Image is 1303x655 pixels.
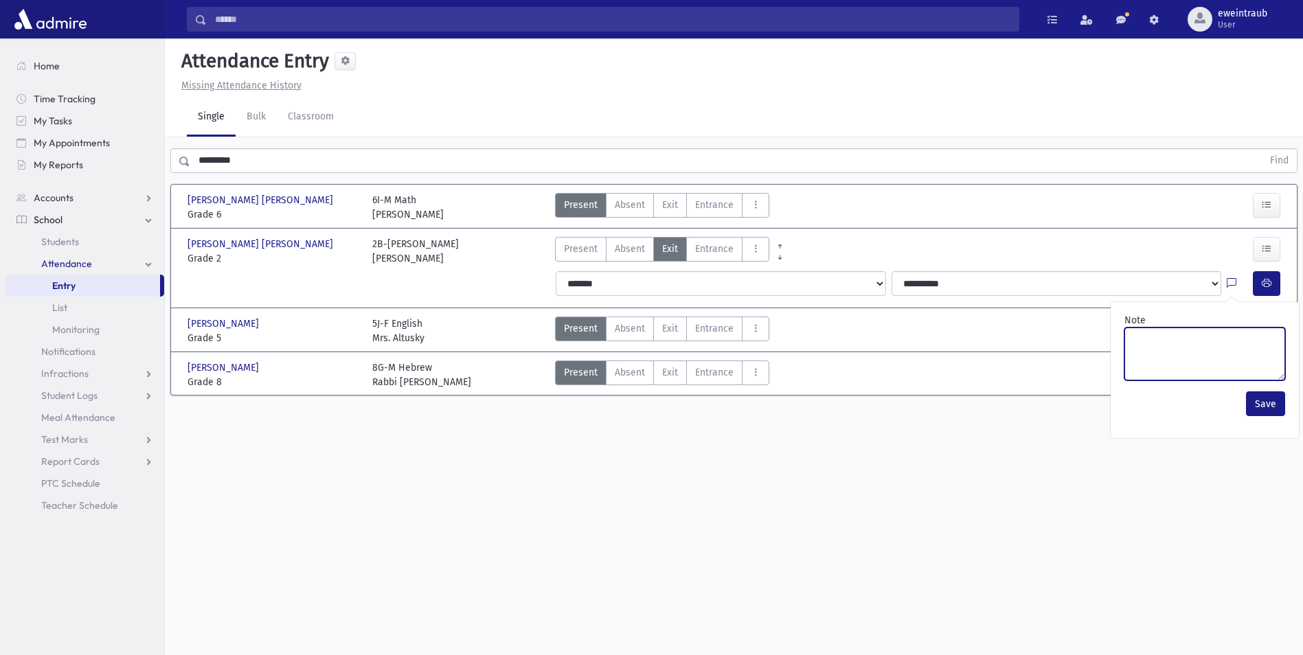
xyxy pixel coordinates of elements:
a: My Tasks [5,110,164,132]
span: Entrance [695,198,734,212]
span: Exit [662,198,678,212]
a: PTC Schedule [5,472,164,494]
span: List [52,301,67,314]
span: Students [41,235,79,248]
span: Exit [662,321,678,336]
a: Students [5,231,164,253]
span: Infractions [41,367,89,380]
span: Attendance [41,257,92,270]
a: Student Logs [5,384,164,406]
span: Report Cards [41,455,100,468]
span: Absent [615,321,645,336]
a: Teacher Schedule [5,494,164,516]
span: Time Tracking [34,93,95,105]
span: Present [564,365,598,380]
span: Accounts [34,192,73,204]
span: Test Marks [41,433,88,446]
a: Test Marks [5,428,164,450]
a: Attendance [5,253,164,275]
span: PTC Schedule [41,477,100,490]
a: Entry [5,275,160,297]
span: Grade 6 [188,207,359,222]
span: Exit [662,242,678,256]
u: Missing Attendance History [181,80,302,91]
div: AttTypes [555,237,769,266]
a: Notifications [5,341,164,363]
span: [PERSON_NAME] [188,360,262,375]
a: Classroom [277,98,345,137]
input: Search [207,7,1019,32]
span: Monitoring [52,323,100,336]
div: 8G-M Hebrew Rabbi [PERSON_NAME] [372,360,471,389]
span: Entrance [695,242,734,256]
span: Present [564,321,598,336]
span: Present [564,242,598,256]
span: eweintraub [1218,8,1267,19]
span: Grade 2 [188,251,359,266]
span: [PERSON_NAME] [PERSON_NAME] [188,237,336,251]
span: Absent [615,365,645,380]
span: School [34,214,63,226]
span: Absent [615,198,645,212]
a: School [5,209,164,231]
div: AttTypes [555,317,769,345]
div: AttTypes [555,193,769,222]
a: Meal Attendance [5,406,164,428]
span: Absent [615,242,645,256]
div: 2B-[PERSON_NAME] [PERSON_NAME] [372,237,459,266]
a: Report Cards [5,450,164,472]
span: My Appointments [34,137,110,149]
span: Entrance [695,321,734,336]
span: Present [564,198,598,212]
a: Time Tracking [5,88,164,110]
div: 5J-F English Mrs. Altusky [372,317,424,345]
span: Entry [52,279,76,292]
img: AdmirePro [11,5,90,33]
span: Student Logs [41,389,98,402]
span: [PERSON_NAME] [188,317,262,331]
a: List [5,297,164,319]
span: My Tasks [34,115,72,127]
button: Find [1262,149,1297,172]
span: Grade 8 [188,375,359,389]
span: Home [34,60,60,72]
button: Save [1246,391,1285,416]
span: Teacher Schedule [41,499,118,512]
a: Accounts [5,187,164,209]
a: Single [187,98,236,137]
div: 6I-M Math [PERSON_NAME] [372,193,444,222]
span: [PERSON_NAME] [PERSON_NAME] [188,193,336,207]
a: Monitoring [5,319,164,341]
a: Bulk [236,98,277,137]
span: My Reports [34,159,83,171]
a: My Reports [5,154,164,176]
span: Entrance [695,365,734,380]
span: Exit [662,365,678,380]
a: Infractions [5,363,164,384]
div: AttTypes [555,360,769,389]
a: Missing Attendance History [176,80,302,91]
a: Home [5,55,164,77]
span: User [1218,19,1267,30]
span: Grade 5 [188,331,359,345]
a: My Appointments [5,132,164,154]
span: Notifications [41,345,95,358]
label: Note [1124,313,1146,327]
span: Meal Attendance [41,411,115,424]
h5: Attendance Entry [176,49,329,73]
